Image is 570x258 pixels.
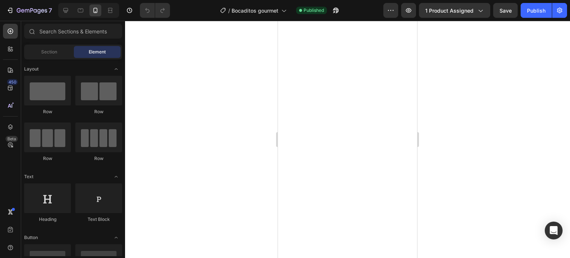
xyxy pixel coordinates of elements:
[110,232,122,244] span: Toggle open
[419,3,490,18] button: 1 product assigned
[110,63,122,75] span: Toggle open
[425,7,474,14] span: 1 product assigned
[24,24,122,39] input: Search Sections & Elements
[521,3,552,18] button: Publish
[232,7,278,14] span: Bocaditos gourmet
[89,49,106,55] span: Element
[7,79,18,85] div: 450
[110,171,122,183] span: Toggle open
[140,3,170,18] div: Undo/Redo
[527,7,546,14] div: Publish
[24,216,71,223] div: Heading
[75,216,122,223] div: Text Block
[228,7,230,14] span: /
[75,108,122,115] div: Row
[545,222,563,239] div: Open Intercom Messenger
[49,6,52,15] p: 7
[24,155,71,162] div: Row
[24,173,33,180] span: Text
[6,136,18,142] div: Beta
[24,234,38,241] span: Button
[493,3,518,18] button: Save
[3,3,55,18] button: 7
[24,108,71,115] div: Row
[499,7,512,14] span: Save
[24,66,39,72] span: Layout
[304,7,324,14] span: Published
[75,155,122,162] div: Row
[278,21,417,258] iframe: Design area
[41,49,57,55] span: Section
